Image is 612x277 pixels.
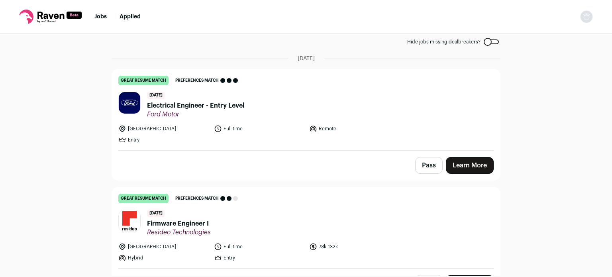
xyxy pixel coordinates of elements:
[120,14,141,20] a: Applied
[214,254,305,262] li: Entry
[119,92,140,114] img: fb4573b33c00b212f3e9b7d1ca306017124d3a6e6e628e8419ecdf8a5093742e.jpg
[118,76,169,85] div: great resume match
[446,157,494,174] a: Learn More
[118,136,209,144] li: Entry
[407,39,481,45] span: Hide jobs missing dealbreakers?
[147,210,165,217] span: [DATE]
[119,210,140,232] img: d6169ee56c45b8acc7fc345510069f15d3a5ea15b52b0d111651f131beebaf1d.jpg
[415,157,443,174] button: Pass
[214,125,305,133] li: Full time
[214,243,305,251] li: Full time
[580,10,593,23] button: Open dropdown
[147,110,244,118] span: Ford Motor
[175,194,219,202] span: Preferences match
[309,125,400,133] li: Remote
[309,243,400,251] li: 78k-132k
[147,228,211,236] span: Resideo Technologies
[118,194,169,203] div: great resume match
[118,125,209,133] li: [GEOGRAPHIC_DATA]
[175,77,219,84] span: Preferences match
[147,101,244,110] span: Electrical Engineer - Entry Level
[580,10,593,23] img: nopic.png
[118,254,209,262] li: Hybrid
[118,243,209,251] li: [GEOGRAPHIC_DATA]
[94,14,107,20] a: Jobs
[147,219,211,228] span: Firmware Engineer I
[112,69,500,150] a: great resume match Preferences match [DATE] Electrical Engineer - Entry Level Ford Motor [GEOGRAP...
[147,92,165,99] span: [DATE]
[298,55,315,63] span: [DATE]
[112,187,500,268] a: great resume match Preferences match [DATE] Firmware Engineer I Resideo Technologies [GEOGRAPHIC_...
